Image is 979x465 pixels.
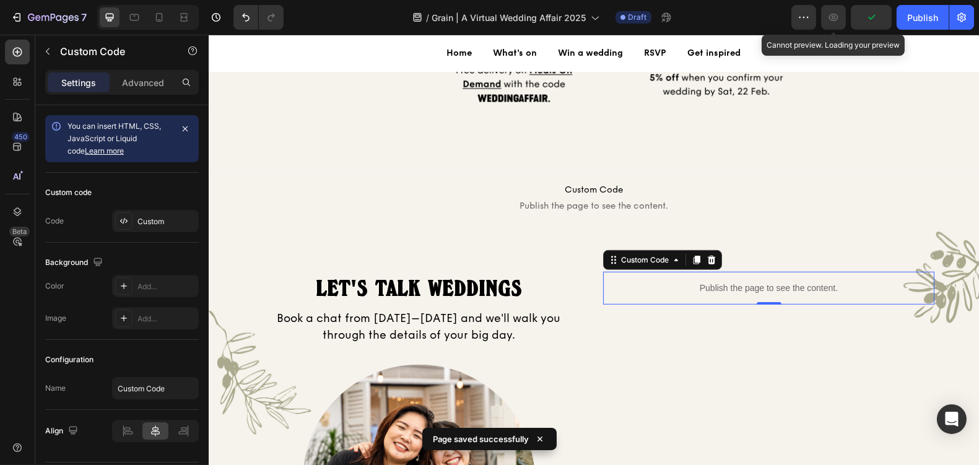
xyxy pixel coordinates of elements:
div: Code [45,215,64,227]
iframe: Design area [209,35,979,465]
div: Background [45,254,105,271]
div: Name [45,383,66,394]
p: Settings [61,76,96,89]
p: Custom Code [60,44,165,59]
div: Add... [137,281,196,292]
p: Publish the page to see the content. [394,247,726,260]
div: Image [45,313,66,324]
div: Custom [137,216,196,227]
div: Custom code [45,187,92,198]
div: Configuration [45,354,94,365]
p: Advanced [122,76,164,89]
div: Open Intercom Messenger [937,404,967,434]
div: 450 [12,132,30,142]
div: Color [45,280,64,292]
span: You can insert HTML, CSS, JavaScript or Liquid code [67,121,161,155]
div: Publish [907,11,938,24]
div: Custom Code [410,220,463,231]
p: 7 [81,10,87,25]
div: Undo/Redo [233,5,284,30]
span: Grain | A Virtual Wedding Affair 2025 [432,11,586,24]
div: Align [45,423,80,440]
div: Beta [9,227,30,237]
span: Draft [628,12,646,23]
div: Add... [137,313,196,324]
a: Learn more [85,146,124,155]
p: Page saved successfully [433,433,529,445]
span: / [426,11,429,24]
button: Publish [897,5,949,30]
button: 7 [5,5,92,30]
